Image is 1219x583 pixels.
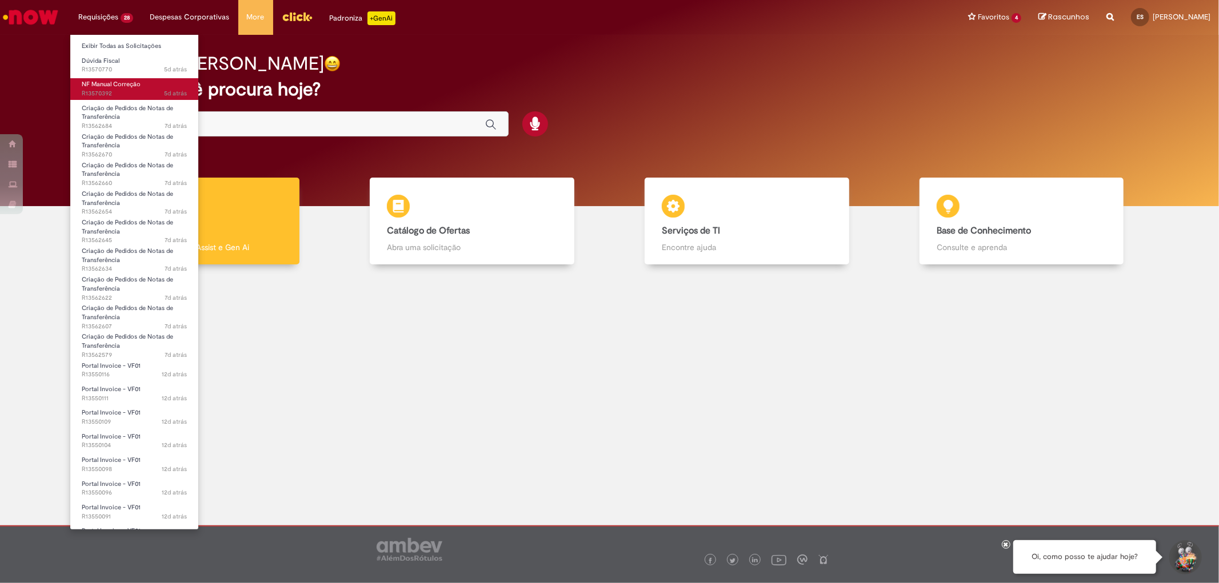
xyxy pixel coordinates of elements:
a: Aberto R13550111 : Portal Invoice - VF01 [70,383,198,404]
p: +GenAi [367,11,395,25]
span: Criação de Pedidos de Notas de Transferência [82,332,173,350]
h2: Bom dia, [PERSON_NAME] [105,54,324,74]
span: R13562660 [82,179,187,188]
a: Aberto R13550091 : Portal Invoice - VF01 [70,501,198,522]
span: Portal Invoice - VF01 [82,526,141,535]
span: R13550098 [82,465,187,474]
span: 7d atrás [165,122,187,130]
b: Serviços de TI [662,225,720,236]
img: click_logo_yellow_360x200.png [282,8,313,25]
a: Catálogo de Ofertas Abra uma solicitação [335,178,610,265]
span: R13550091 [82,512,187,521]
time: 19/09/2025 11:12:13 [162,465,187,473]
img: logo_footer_twitter.png [730,558,736,564]
span: Criação de Pedidos de Notas de Transferência [82,104,173,122]
p: Abra uma solicitação [387,242,557,253]
span: 12d atrás [162,465,187,473]
img: logo_footer_ambev_rotulo_gray.png [377,538,442,561]
span: R13570770 [82,65,187,74]
span: 12d atrás [162,512,187,521]
time: 24/09/2025 11:37:06 [165,351,187,359]
time: 19/09/2025 11:11:38 [162,488,187,497]
a: Aberto R13562622 : Criação de Pedidos de Notas de Transferência [70,274,198,298]
span: More [247,11,265,23]
img: ServiceNow [1,6,60,29]
span: Portal Invoice - VF01 [82,456,141,464]
span: 7d atrás [165,236,187,244]
a: Rascunhos [1038,12,1089,23]
span: [PERSON_NAME] [1153,12,1210,22]
a: Base de Conhecimento Consulte e aprenda [884,178,1159,265]
span: Criação de Pedidos de Notas de Transferência [82,132,173,150]
span: 12d atrás [162,441,187,449]
span: ES [1137,13,1144,21]
span: 28 [121,13,133,23]
span: Requisições [78,11,118,23]
span: 5d atrás [164,89,187,98]
span: Portal Invoice - VF01 [82,361,141,370]
img: logo_footer_facebook.png [708,558,713,564]
span: R13550096 [82,488,187,497]
span: 12d atrás [162,488,187,497]
a: Aberto R13562684 : Criação de Pedidos de Notas de Transferência [70,102,198,127]
span: Dúvida Fiscal [82,57,119,65]
time: 19/09/2025 11:13:54 [162,394,187,403]
time: 24/09/2025 11:52:44 [165,122,187,130]
time: 19/09/2025 11:11:09 [162,512,187,521]
span: Criação de Pedidos de Notas de Transferência [82,304,173,321]
a: Aberto R13570392 : NF Manual Correção [70,78,198,99]
span: 7d atrás [165,293,187,302]
span: Criação de Pedidos de Notas de Transferência [82,247,173,264]
span: R13562684 [82,122,187,131]
span: 12d atrás [162,417,187,426]
time: 24/09/2025 11:51:02 [165,150,187,159]
time: 19/09/2025 11:12:53 [162,441,187,449]
span: R13562634 [82,264,187,274]
span: Criação de Pedidos de Notas de Transferência [82,190,173,207]
img: logo_footer_naosei.png [818,554,829,565]
span: R13562670 [82,150,187,159]
span: 7d atrás [165,264,187,273]
img: happy-face.png [324,55,341,72]
time: 24/09/2025 11:46:28 [165,236,187,244]
span: 4 [1012,13,1021,23]
a: Exibir Todas as Solicitações [70,40,198,53]
button: Iniciar Conversa de Suporte [1168,540,1202,574]
a: Aberto R13550098 : Portal Invoice - VF01 [70,454,198,475]
span: Criação de Pedidos de Notas de Transferência [82,275,173,293]
a: Aberto R13570770 : Dúvida Fiscal [70,55,198,76]
time: 24/09/2025 11:44:50 [165,264,187,273]
a: Aberto R13550109 : Portal Invoice - VF01 [70,407,198,428]
span: 12d atrás [162,394,187,403]
span: 7d atrás [165,322,187,331]
time: 19/09/2025 11:13:26 [162,417,187,426]
time: 26/09/2025 14:13:42 [164,65,187,74]
span: Portal Invoice - VF01 [82,503,141,512]
span: 5d atrás [164,65,187,74]
span: Despesas Corporativas [150,11,230,23]
a: Aberto R13562645 : Criação de Pedidos de Notas de Transferência [70,216,198,241]
a: Aberto R13562654 : Criação de Pedidos de Notas de Transferência [70,188,198,212]
a: Aberto R13562670 : Criação de Pedidos de Notas de Transferência [70,131,198,155]
time: 24/09/2025 11:47:57 [165,207,187,216]
a: Tirar dúvidas Tirar dúvidas com Lupi Assist e Gen Ai [60,178,335,265]
time: 24/09/2025 11:43:10 [165,293,187,302]
span: Criação de Pedidos de Notas de Transferência [82,161,173,179]
a: Aberto R13562607 : Criação de Pedidos de Notas de Transferência [70,302,198,327]
a: Aberto R13550096 : Portal Invoice - VF01 [70,478,198,499]
span: Portal Invoice - VF01 [82,432,141,441]
time: 19/09/2025 11:14:23 [162,370,187,379]
span: 7d atrás [165,150,187,159]
span: R13550116 [82,370,187,379]
time: 24/09/2025 11:40:45 [165,322,187,331]
time: 24/09/2025 11:49:11 [165,179,187,187]
img: logo_footer_linkedin.png [752,557,758,564]
a: Serviços de TI Encontre ajuda [610,178,885,265]
span: Portal Invoice - VF01 [82,480,141,488]
a: Aberto R13550104 : Portal Invoice - VF01 [70,431,198,452]
span: R13550111 [82,394,187,403]
span: Criação de Pedidos de Notas de Transferência [82,218,173,236]
span: Portal Invoice - VF01 [82,385,141,393]
img: logo_footer_workplace.png [797,554,808,565]
span: R13562654 [82,207,187,216]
